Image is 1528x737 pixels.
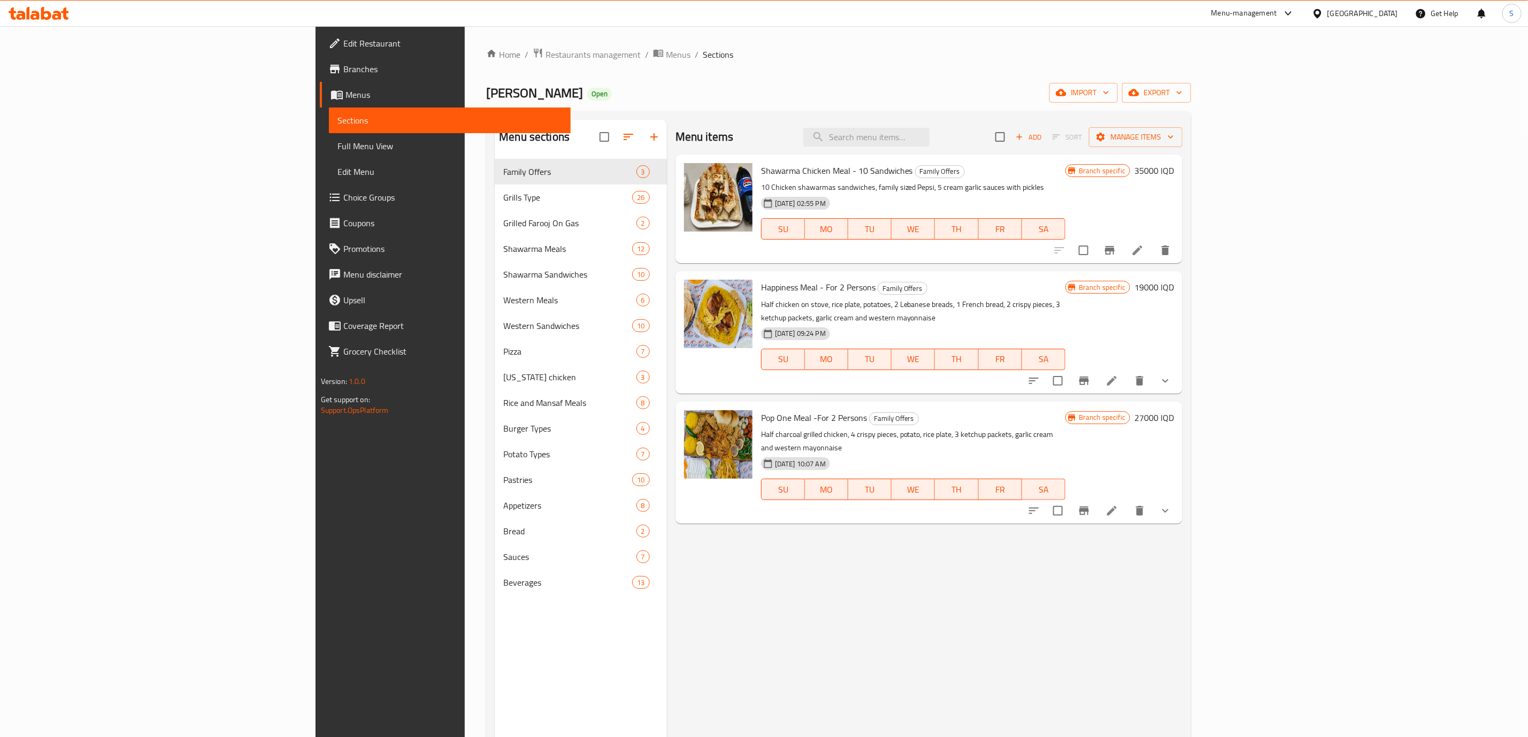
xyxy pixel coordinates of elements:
span: FR [983,482,1018,497]
span: Choice Groups [343,191,562,204]
div: Shawarma Meals12 [495,236,666,262]
div: Menu-management [1211,7,1277,20]
span: Upsell [343,294,562,306]
button: Manage items [1089,127,1183,147]
button: WE [892,349,935,370]
span: Add item [1011,129,1046,145]
div: Potato Types [503,448,636,460]
span: Menus [666,48,690,61]
div: Beverages [503,576,632,589]
button: TH [935,218,978,240]
span: Grills Type [503,191,632,204]
a: Upsell [320,287,571,313]
span: 7 [637,347,649,357]
span: Coupons [343,217,562,229]
button: SU [761,479,805,500]
button: TH [935,479,978,500]
span: Select to update [1047,370,1069,392]
div: items [636,422,650,435]
span: S [1510,7,1514,19]
span: Family Offers [878,282,927,295]
div: Family Offers3 [495,159,666,185]
span: Rice and Mansaf Meals [503,396,636,409]
a: Support.OpsPlatform [321,403,389,417]
span: Branch specific [1074,282,1130,293]
span: Select all sections [593,126,616,148]
span: Select section [989,126,1011,148]
div: Shawarma Sandwiches10 [495,262,666,287]
span: export [1131,86,1183,99]
a: Menu disclaimer [320,262,571,287]
span: Sections [337,114,562,127]
span: 2 [637,218,649,228]
button: Add section [641,124,667,150]
span: FR [983,221,1018,237]
span: FR [983,351,1018,367]
span: 7 [637,552,649,562]
div: items [636,165,650,178]
span: 12 [633,244,649,254]
span: SA [1026,482,1061,497]
span: 10 [633,270,649,280]
div: Shawarma Meals [503,242,632,255]
span: Family Offers [916,165,964,178]
div: Western Sandwiches [503,319,632,332]
span: MO [809,221,844,237]
span: Pizza [503,345,636,358]
span: Menus [345,88,562,101]
div: Rice and Mansaf Meals8 [495,390,666,416]
span: Grilled Farooj On Gas [503,217,636,229]
div: items [636,396,650,409]
a: Coupons [320,210,571,236]
button: Add [1011,129,1046,145]
a: Edit Menu [329,159,571,185]
span: [DATE] 09:24 PM [771,328,830,339]
div: [US_STATE] chicken3 [495,364,666,390]
a: Choice Groups [320,185,571,210]
button: sort-choices [1021,368,1047,394]
button: SA [1022,218,1065,240]
a: Restaurants management [533,48,641,62]
div: items [636,525,650,538]
div: items [632,268,649,281]
span: 6 [637,295,649,305]
h2: Menu items [675,129,734,145]
h6: 27000 IQD [1134,410,1174,425]
div: Shawarma Sandwiches [503,268,632,281]
span: Appetizers [503,499,636,512]
a: Menus [320,82,571,108]
button: MO [805,349,848,370]
span: Promotions [343,242,562,255]
span: Add [1014,131,1043,143]
button: Branch-specific-item [1071,498,1097,524]
span: SA [1026,221,1061,237]
a: Coverage Report [320,313,571,339]
div: Kentucky chicken [503,371,636,383]
div: Family Offers [915,165,965,178]
button: show more [1153,368,1178,394]
span: import [1058,86,1109,99]
span: Get support on: [321,393,370,406]
div: Open [587,88,612,101]
span: 8 [637,398,649,408]
span: Burger Types [503,422,636,435]
div: Western Meals [503,294,636,306]
button: WE [892,218,935,240]
span: Happiness Meal - For 2 Persons [761,279,876,295]
div: [GEOGRAPHIC_DATA] [1327,7,1398,19]
span: WE [896,221,931,237]
div: items [632,319,649,332]
div: items [636,550,650,563]
nav: Menu sections [495,155,666,600]
button: SU [761,349,805,370]
a: Edit Restaurant [320,30,571,56]
p: Half charcoal grilled chicken, 4 crispy pieces, potato, rice plate, 3 ketchup packets, garlic cre... [761,428,1065,455]
span: TH [939,351,974,367]
span: TU [853,351,887,367]
input: search [803,128,930,147]
div: items [632,191,649,204]
span: Select to update [1047,500,1069,522]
